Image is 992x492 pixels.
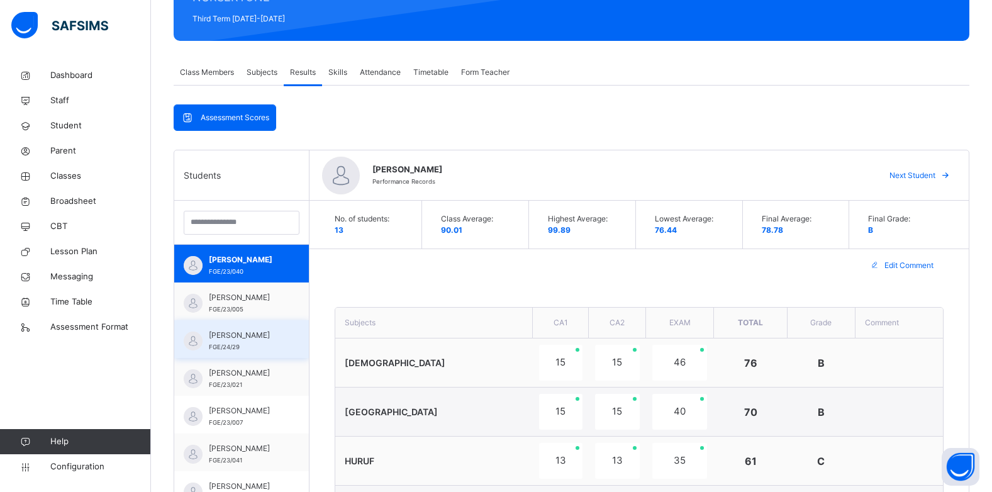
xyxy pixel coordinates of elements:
span: Highest Average: [548,213,623,225]
span: Timetable [413,67,449,78]
div: 15 [539,394,582,430]
span: Assessment Format [50,321,151,333]
div: 13 [595,443,640,479]
span: Dashboard [50,69,151,82]
span: 90.01 [441,225,462,235]
span: [PERSON_NAME] [209,330,281,341]
span: Configuration [50,461,150,473]
th: Grade [788,308,855,338]
span: 61 [745,455,757,467]
span: Staff [50,94,151,107]
span: Final Average: [762,213,837,225]
span: [PERSON_NAME] [209,292,281,303]
span: FGE/23/041 [209,457,242,464]
span: [GEOGRAPHIC_DATA] [345,406,438,417]
span: Classes [50,170,151,182]
img: default.svg [184,256,203,275]
span: Next Student [889,170,935,181]
span: 78.78 [762,225,783,235]
span: 76.44 [655,225,677,235]
img: default.svg [184,369,203,388]
span: Time Table [50,296,151,308]
span: Help [50,435,150,448]
span: Lesson Plan [50,245,151,258]
span: Total [738,318,763,327]
span: 13 [335,225,343,235]
button: Open asap [942,448,979,486]
span: Results [290,67,316,78]
span: Edit Comment [884,260,933,271]
div: 15 [595,394,640,430]
span: FGE/23/040 [209,268,243,275]
span: Assessment Scores [201,112,269,123]
span: Lowest Average: [655,213,730,225]
span: Class Members [180,67,234,78]
span: Messaging [50,271,151,283]
span: B [818,406,825,418]
span: 99.89 [548,225,571,235]
span: Students [184,169,221,182]
span: Broadsheet [50,195,151,208]
span: Final Grade: [868,213,944,225]
span: FGE/23/007 [209,419,243,426]
span: Class Average: [441,213,516,225]
div: 35 [652,443,707,479]
span: Performance Records [372,178,435,185]
span: [DEMOGRAPHIC_DATA] [345,357,445,368]
th: EXAM [646,308,713,338]
img: default.svg [184,445,203,464]
span: Form Teacher [461,67,510,78]
div: 15 [539,345,582,381]
span: 76 [744,357,757,369]
span: Subjects [247,67,277,78]
th: Subjects [335,308,533,338]
span: FGE/23/005 [209,306,243,313]
span: [PERSON_NAME] [209,481,281,492]
span: FGE/23/021 [209,381,242,388]
span: FGE/24/29 [209,344,240,350]
span: No. of students: [335,213,410,225]
img: default.svg [322,157,360,194]
img: default.svg [184,294,203,313]
img: default.svg [184,332,203,350]
span: [PERSON_NAME] [209,405,281,417]
div: 40 [652,394,707,430]
span: 70 [744,406,757,418]
img: safsims [11,12,108,38]
span: C [817,455,825,467]
span: [PERSON_NAME] [209,367,281,379]
th: CA2 [589,308,646,338]
div: 13 [539,443,582,479]
span: B [818,357,825,369]
span: Student [50,120,151,132]
span: Parent [50,145,151,157]
span: B [868,225,873,235]
th: CA1 [533,308,589,338]
span: [PERSON_NAME] [209,443,281,454]
div: 15 [595,345,640,381]
span: Attendance [360,67,401,78]
img: default.svg [184,407,203,426]
span: HURUF [345,456,374,466]
span: Skills [328,67,347,78]
span: [PERSON_NAME] [372,164,867,176]
span: CBT [50,220,151,233]
span: [PERSON_NAME] [209,254,281,266]
div: 46 [652,345,707,381]
th: Comment [855,308,943,338]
